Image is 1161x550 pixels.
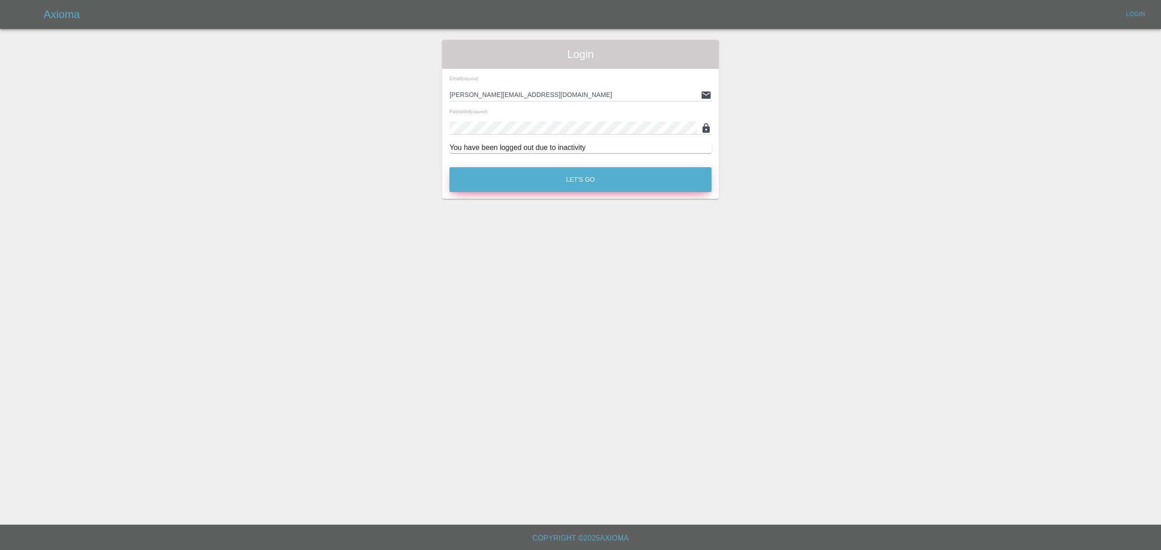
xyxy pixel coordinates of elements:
[462,77,478,81] small: (required)
[449,109,488,114] span: Password
[449,47,712,62] span: Login
[44,7,80,22] h5: Axioma
[449,167,712,192] button: Let's Go
[471,110,488,114] small: (required)
[449,76,478,81] span: Email
[7,532,1154,545] h6: Copyright © 2025 Axioma
[1121,7,1150,21] a: Login
[449,142,712,153] div: You have been logged out due to inactivity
